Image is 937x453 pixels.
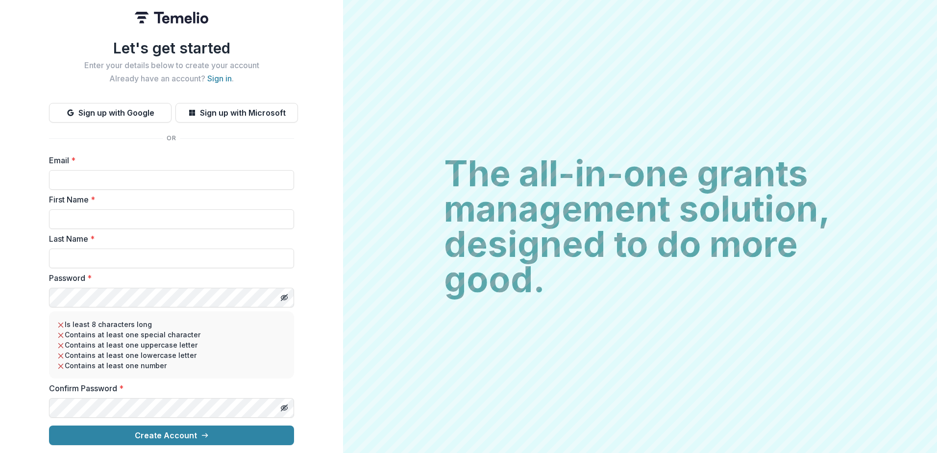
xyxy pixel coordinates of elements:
[49,74,294,83] h2: Already have an account? .
[49,154,288,166] label: Email
[57,319,286,329] li: Is least 8 characters long
[207,74,232,83] a: Sign in
[57,329,286,340] li: Contains at least one special character
[49,39,294,57] h1: Let's get started
[49,194,288,205] label: First Name
[276,290,292,305] button: Toggle password visibility
[175,103,298,123] button: Sign up with Microsoft
[49,61,294,70] h2: Enter your details below to create your account
[49,233,288,245] label: Last Name
[57,340,286,350] li: Contains at least one uppercase letter
[49,272,288,284] label: Password
[276,400,292,416] button: Toggle password visibility
[49,382,288,394] label: Confirm Password
[49,426,294,445] button: Create Account
[57,360,286,371] li: Contains at least one number
[49,103,172,123] button: Sign up with Google
[57,350,286,360] li: Contains at least one lowercase letter
[135,12,208,24] img: Temelio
